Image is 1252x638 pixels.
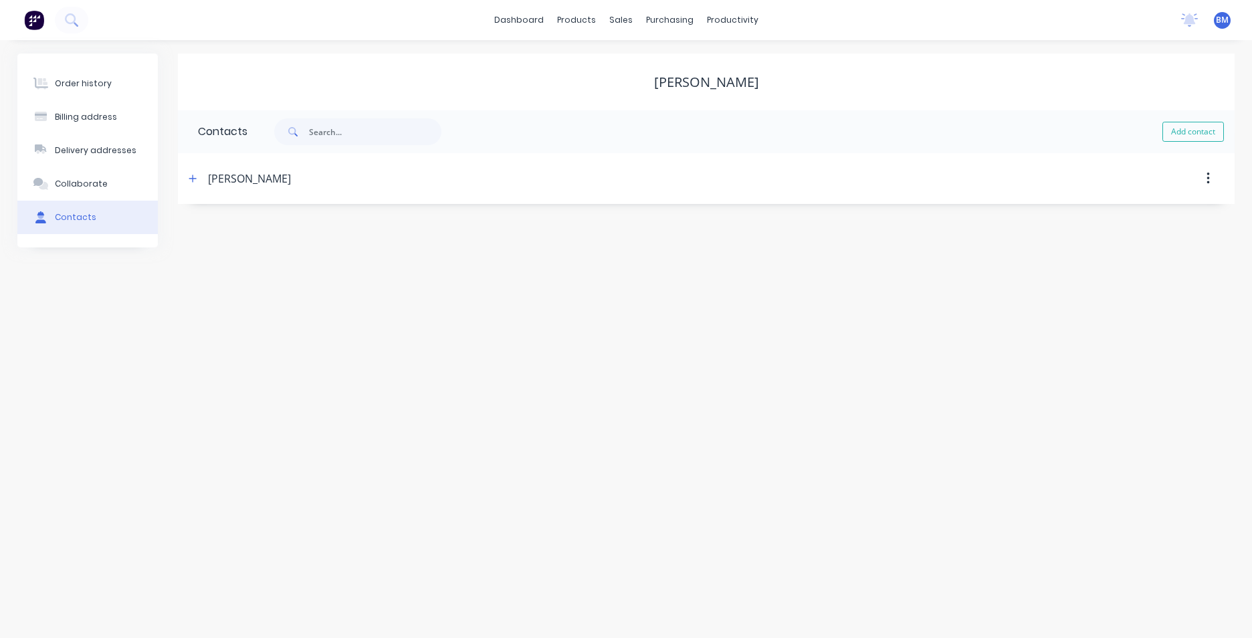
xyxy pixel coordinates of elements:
[550,10,603,30] div: products
[17,67,158,100] button: Order history
[55,211,96,223] div: Contacts
[55,78,112,90] div: Order history
[1162,122,1224,142] button: Add contact
[55,178,108,190] div: Collaborate
[24,10,44,30] img: Factory
[1216,14,1229,26] span: BM
[208,171,291,187] div: [PERSON_NAME]
[309,118,441,145] input: Search...
[17,167,158,201] button: Collaborate
[17,134,158,167] button: Delivery addresses
[17,100,158,134] button: Billing address
[488,10,550,30] a: dashboard
[17,201,158,234] button: Contacts
[178,110,247,153] div: Contacts
[603,10,639,30] div: sales
[55,144,136,156] div: Delivery addresses
[700,10,765,30] div: productivity
[654,74,759,90] div: [PERSON_NAME]
[639,10,700,30] div: purchasing
[55,111,117,123] div: Billing address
